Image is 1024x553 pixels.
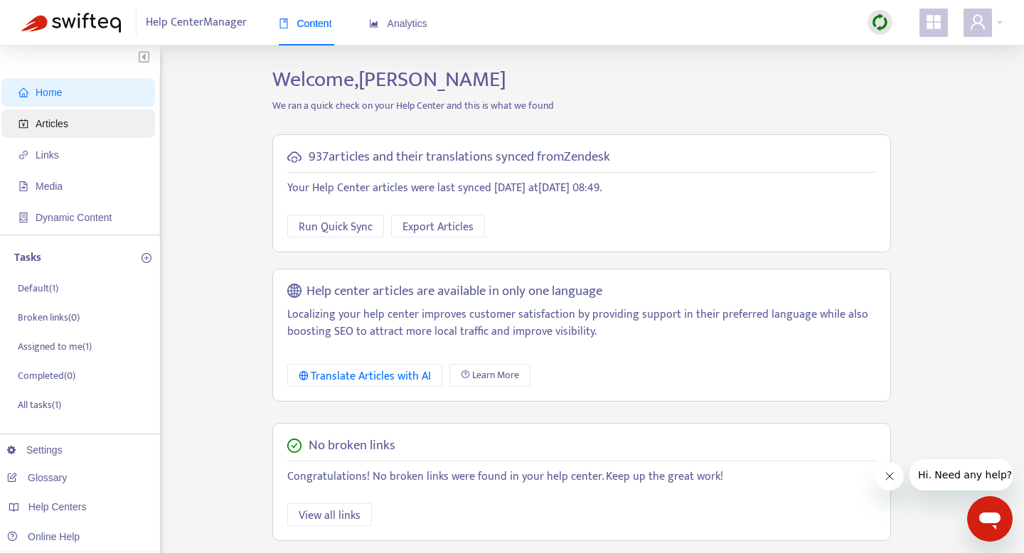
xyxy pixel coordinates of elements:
[287,503,372,526] button: View all links
[299,367,432,385] div: Translate Articles with AI
[967,496,1013,542] iframe: Button to launch messaging window
[18,87,28,97] span: home
[18,119,28,129] span: account-book
[306,284,602,300] h5: Help center articles are available in only one language
[18,310,80,325] p: Broken links ( 0 )
[18,150,28,160] span: link
[21,13,121,33] img: Swifteq
[272,62,506,97] span: Welcome, [PERSON_NAME]
[309,438,395,454] h5: No broken links
[287,180,876,197] p: Your Help Center articles were last synced [DATE] at [DATE] 08:49 .
[287,215,384,237] button: Run Quick Sync
[287,306,876,340] p: Localizing your help center improves customer satisfaction by providing support in their preferre...
[299,218,373,236] span: Run Quick Sync
[36,149,59,161] span: Links
[146,9,247,36] span: Help Center Manager
[18,181,28,191] span: file-image
[369,18,427,29] span: Analytics
[14,249,41,267] p: Tasks
[7,531,80,542] a: Online Help
[449,364,530,387] a: Learn More
[871,14,889,31] img: sync.dc5367851b00ba804db3.png
[969,14,986,31] span: user
[287,468,876,485] p: Congratulations! No broken links were found in your help center. Keep up the great work!
[309,149,610,166] h5: 937 articles and their translations synced from Zendesk
[28,501,87,512] span: Help Centers
[402,218,474,236] span: Export Articles
[18,213,28,222] span: container
[18,281,58,296] p: Default ( 1 )
[287,150,302,164] span: cloud-sync
[299,507,361,525] span: View all links
[391,215,485,237] button: Export Articles
[279,18,289,28] span: book
[910,459,1013,490] iframe: Message from company
[142,253,151,263] span: plus-circle
[369,18,379,28] span: area-chart
[7,472,67,483] a: Glossary
[279,18,332,29] span: Content
[36,212,112,223] span: Dynamic Content
[7,444,63,456] a: Settings
[36,118,68,129] span: Articles
[36,181,63,192] span: Media
[36,87,62,98] span: Home
[925,14,942,31] span: appstore
[18,339,92,354] p: Assigned to me ( 1 )
[875,462,904,490] iframe: Close message
[262,98,902,113] p: We ran a quick check on your Help Center and this is what we found
[472,367,519,383] span: Learn More
[287,284,302,300] span: global
[287,364,443,387] button: Translate Articles with AI
[18,368,75,383] p: Completed ( 0 )
[18,397,61,412] p: All tasks ( 1 )
[287,439,302,453] span: check-circle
